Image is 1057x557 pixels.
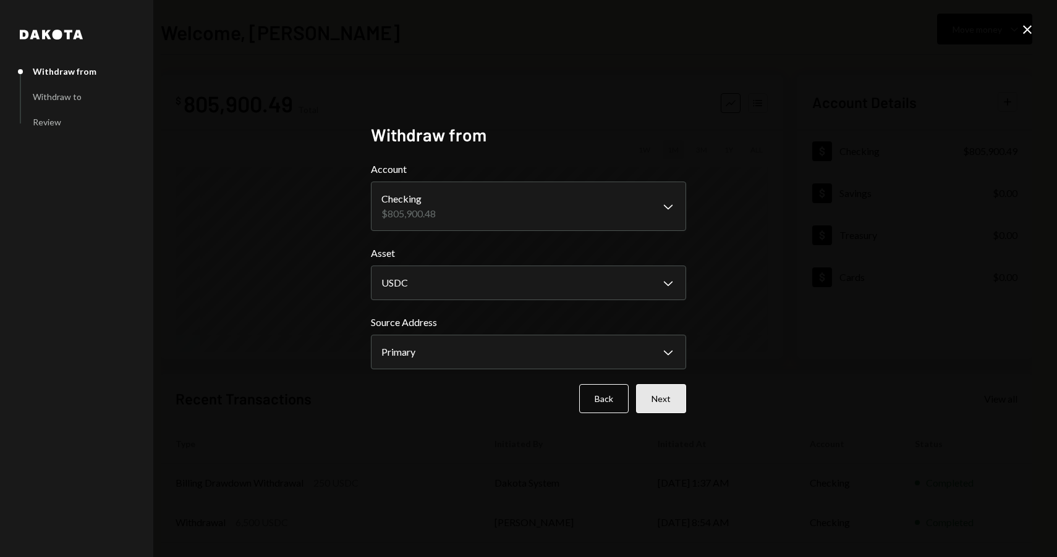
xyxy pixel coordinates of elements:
[371,266,686,300] button: Asset
[579,384,629,413] button: Back
[33,66,96,77] div: Withdraw from
[371,123,686,147] h2: Withdraw from
[371,246,686,261] label: Asset
[371,315,686,330] label: Source Address
[33,117,61,127] div: Review
[371,182,686,231] button: Account
[33,91,82,102] div: Withdraw to
[636,384,686,413] button: Next
[371,335,686,369] button: Source Address
[371,162,686,177] label: Account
